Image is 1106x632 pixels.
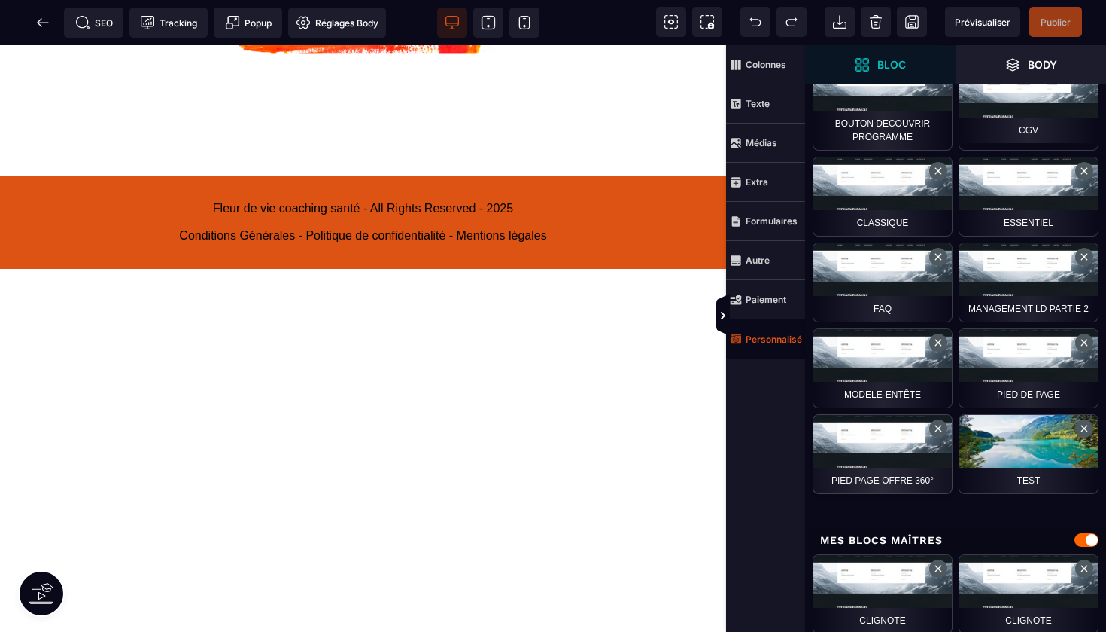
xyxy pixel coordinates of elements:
span: Voir mobile [509,8,539,38]
strong: Paiement [746,294,786,305]
span: Prévisualiser [955,17,1010,28]
span: Enregistrer le contenu [1029,7,1082,37]
strong: Body [1028,59,1057,70]
div: Mes blocs maîtres [805,527,1106,554]
strong: Texte [746,98,770,109]
span: Code de suivi [129,8,208,38]
div: faq [813,243,953,322]
span: Médias [726,124,805,163]
span: Publier [1041,17,1071,28]
span: Voir bureau [437,8,467,38]
span: Paiement [726,280,805,319]
div: BOUTON DECOUVRIR PROGRAMME [813,57,953,151]
span: Nettoyage [861,7,891,37]
strong: Colonnes [746,59,786,70]
span: Voir tablette [473,8,503,38]
strong: Médias [746,137,777,148]
span: Popup [225,15,272,30]
span: Extra [726,163,805,202]
span: Ouvrir les blocs [805,45,956,84]
span: Formulaires [726,202,805,241]
span: Personnalisé [726,319,805,359]
div: CGV [959,57,1098,151]
div: modele-entête [813,328,953,408]
span: Colonnes [726,45,805,84]
span: SEO [75,15,113,30]
span: Afficher les vues [805,294,820,339]
span: Importer [825,7,855,37]
span: Métadata SEO [64,8,123,38]
span: Défaire [740,7,770,37]
span: Texte [726,84,805,124]
span: Créer une alerte modale [214,8,282,38]
strong: Personnalisé [746,334,802,345]
div: PIED DE PAGE [959,328,1098,408]
div: classique [813,157,953,237]
span: Rétablir [776,7,807,37]
strong: Formulaires [746,215,798,227]
strong: Extra [746,176,768,188]
div: PIED PAGE OFFRE 360° [813,414,953,494]
text: Fleur de vie coaching santé - All Rights Reserved - 2025 Conditions Générales - Politique de conf... [160,153,567,201]
strong: Autre [746,255,770,266]
span: Autre [726,241,805,280]
strong: Bloc [877,59,906,70]
span: Aperçu [945,7,1020,37]
div: Test [959,414,1098,494]
span: Ouvrir les calques [956,45,1106,84]
span: Retour [28,8,58,38]
div: Essentiel [959,157,1098,237]
span: Tracking [140,15,197,30]
span: Capture d'écran [692,7,722,37]
span: Enregistrer [897,7,927,37]
span: Réglages Body [296,15,378,30]
span: Favicon [288,8,386,38]
div: MANAGEMENT LD PARTIE 2 [959,243,1098,322]
span: Voir les composants [656,7,686,37]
